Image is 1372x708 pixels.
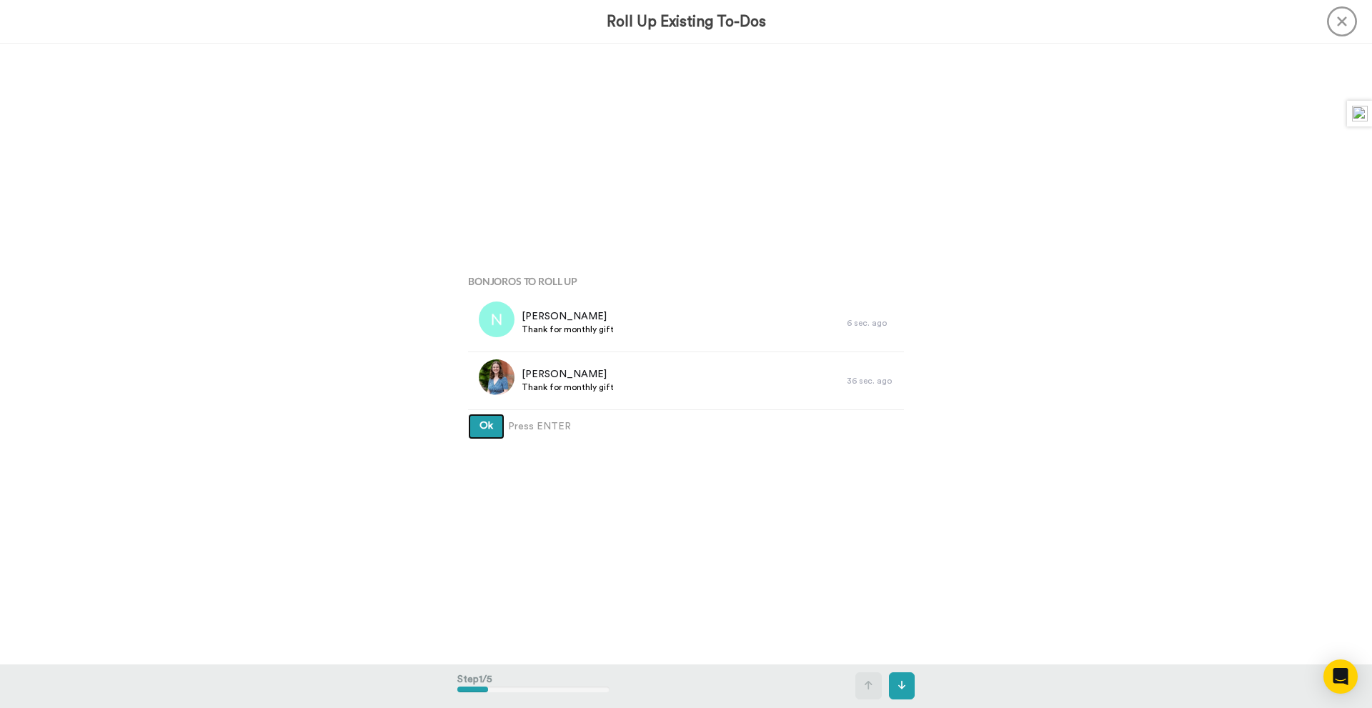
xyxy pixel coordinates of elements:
[607,14,766,30] h3: Roll Up Existing To-Dos
[847,317,897,329] div: 6 sec. ago
[468,276,904,286] h4: Bonjoros To Roll Up
[522,382,614,393] span: Thank for monthly gift
[479,301,514,337] img: n.png
[508,419,571,434] span: Press ENTER
[522,309,614,324] span: [PERSON_NAME]
[479,359,514,395] img: 9929f46d-dd70-421b-ab60-4ac04d3cd097.jpg
[522,324,614,335] span: Thank for monthly gift
[522,367,614,382] span: [PERSON_NAME]
[847,375,897,387] div: 36 sec. ago
[479,421,493,431] span: Ok
[1323,659,1358,694] div: Open Intercom Messenger
[468,414,504,439] button: Ok
[457,665,610,707] div: Step 1 / 5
